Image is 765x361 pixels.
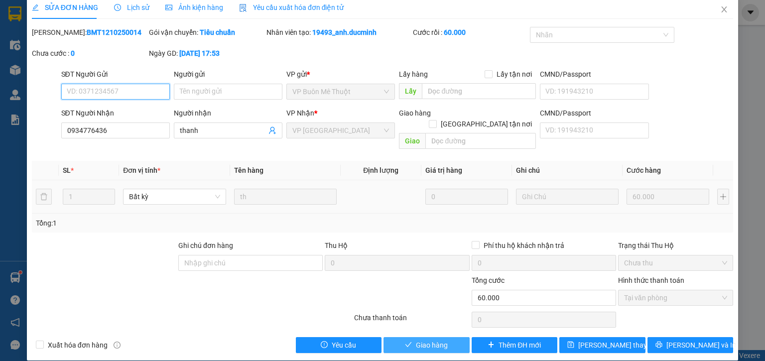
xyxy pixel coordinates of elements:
span: edit [32,4,39,11]
div: CMND/Passport [540,108,648,119]
button: plusThêm ĐH mới [472,337,558,353]
span: Tổng cước [472,276,505,284]
span: Thêm ĐH mới [499,340,541,351]
span: Cước hàng [627,166,661,174]
span: SL [63,166,71,174]
span: Giá trị hàng [425,166,462,174]
li: VP VP [GEOGRAPHIC_DATA] [5,42,69,75]
div: SĐT Người Gửi [61,69,170,80]
span: VP Nhận [286,109,314,117]
button: printer[PERSON_NAME] và In [647,337,734,353]
span: clock-circle [114,4,121,11]
div: Người nhận [174,108,282,119]
div: Chưa cước : [32,48,147,59]
span: environment [69,66,76,73]
span: [GEOGRAPHIC_DATA] tận nơi [437,119,536,129]
span: Xuất hóa đơn hàng [44,340,112,351]
span: Giao hàng [416,340,448,351]
span: Ảnh kiện hàng [165,3,223,11]
span: SỬA ĐƠN HÀNG [32,3,98,11]
input: Dọc đường [422,83,536,99]
img: icon [239,4,247,12]
span: Bất kỳ [129,189,220,204]
div: Chưa thanh toán [353,312,470,330]
span: Chưa thu [624,255,727,270]
span: Tên hàng [234,166,263,174]
input: 0 [425,189,508,205]
div: Gói vận chuyển: [149,27,264,38]
button: checkGiao hàng [383,337,470,353]
div: Cước rồi : [413,27,528,38]
span: user-add [268,126,276,134]
span: VP Buôn Mê Thuột [292,84,389,99]
b: 0 [71,49,75,57]
input: Ghi chú đơn hàng [178,255,323,271]
span: [PERSON_NAME] và In [666,340,736,351]
span: Yêu cầu xuất hóa đơn điện tử [239,3,344,11]
label: Ghi chú đơn hàng [178,241,233,249]
b: 60.000 [444,28,466,36]
button: delete [36,189,52,205]
span: Định lượng [363,166,398,174]
li: [PERSON_NAME] [5,5,144,24]
div: Người gửi [174,69,282,80]
div: Nhân viên tạo: [266,27,411,38]
input: VD: Bàn, Ghế [234,189,337,205]
span: Đơn vị tính [123,166,160,174]
span: info-circle [114,342,121,349]
input: Dọc đường [425,133,536,149]
span: Yêu cầu [332,340,356,351]
span: printer [655,341,662,349]
div: Tổng: 1 [36,218,296,229]
span: close [720,5,728,13]
span: Giao hàng [399,109,431,117]
span: check [405,341,412,349]
input: Ghi Chú [516,189,619,205]
b: [DATE] 17:53 [179,49,220,57]
th: Ghi chú [512,161,623,180]
span: plus [488,341,495,349]
span: Tại văn phòng [624,290,727,305]
button: save[PERSON_NAME] thay đổi [559,337,645,353]
b: Tiêu chuẩn [200,28,235,36]
div: VP gửi [286,69,395,80]
input: 0 [627,189,709,205]
span: Lấy tận nơi [493,69,536,80]
li: VP VP Buôn Mê Thuột [69,42,132,64]
span: [PERSON_NAME] thay đổi [578,340,658,351]
button: plus [717,189,729,205]
span: Giao [399,133,425,149]
div: SĐT Người Nhận [61,108,170,119]
b: BMT1210250014 [87,28,141,36]
span: Lịch sử [114,3,149,11]
span: exclamation-circle [321,341,328,349]
span: Lấy hàng [399,70,428,78]
span: picture [165,4,172,11]
div: Ngày GD: [149,48,264,59]
label: Hình thức thanh toán [618,276,684,284]
span: Phí thu hộ khách nhận trả [480,240,568,251]
span: VP Sài Gòn [292,123,389,138]
b: 19493_anh.ducminh [312,28,377,36]
span: Lấy [399,83,422,99]
div: Trạng thái Thu Hộ [618,240,733,251]
span: save [567,341,574,349]
div: [PERSON_NAME]: [32,27,147,38]
span: Thu Hộ [325,241,348,249]
div: CMND/Passport [540,69,648,80]
button: exclamation-circleYêu cầu [296,337,382,353]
